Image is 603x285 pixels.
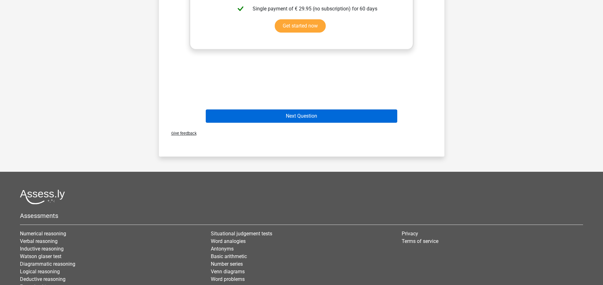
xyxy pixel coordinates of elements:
[211,246,234,252] a: Antonyms
[211,261,243,267] a: Number series
[20,246,64,252] a: Inductive reasoning
[20,231,66,237] a: Numerical reasoning
[211,231,272,237] a: Situational judgement tests
[166,131,197,136] span: Give feedback
[20,189,65,204] img: Assessly logo
[402,238,438,244] a: Terms of service
[211,238,246,244] a: Word analogies
[20,261,75,267] a: Diagrammatic reasoning
[20,253,61,259] a: Watson glaser test
[206,109,397,123] button: Next Question
[20,238,58,244] a: Verbal reasoning
[275,19,326,33] a: Get started now
[20,269,60,275] a: Logical reasoning
[402,231,418,237] a: Privacy
[211,269,245,275] a: Venn diagrams
[211,253,247,259] a: Basic arithmetic
[20,276,66,282] a: Deductive reasoning
[211,276,245,282] a: Word problems
[20,212,583,220] h5: Assessments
